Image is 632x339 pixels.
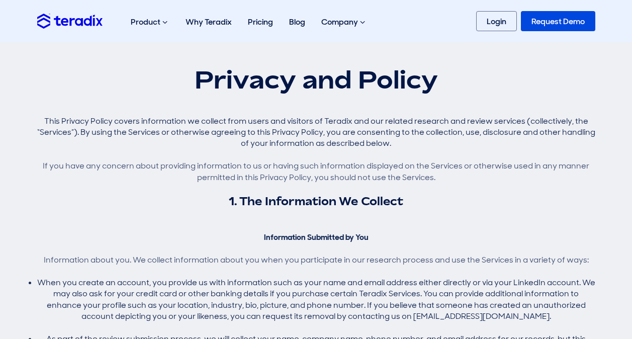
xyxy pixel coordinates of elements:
[37,255,595,266] p: Information about you. We collect information about you when you participate in our research proc...
[476,11,517,31] a: Login
[37,160,595,183] p: If you have any concern about providing information to us or having such information displayed on...
[240,6,281,38] a: Pricing
[37,277,595,322] li: When you create an account, you provide us with information such as your name and email address e...
[264,232,369,242] strong: Information Submitted by You
[37,66,595,93] h1: Privacy and Policy
[37,194,595,209] h3: 1. The Information We Collect
[37,14,103,28] img: Teradix logo
[123,6,177,38] div: Product
[281,6,313,38] a: Blog
[37,116,595,149] div: This Privacy Policy covers information we collect from users and visitors of Teradix and our rela...
[177,6,240,38] a: Why Teradix
[521,11,595,31] a: Request Demo
[313,6,375,38] div: Company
